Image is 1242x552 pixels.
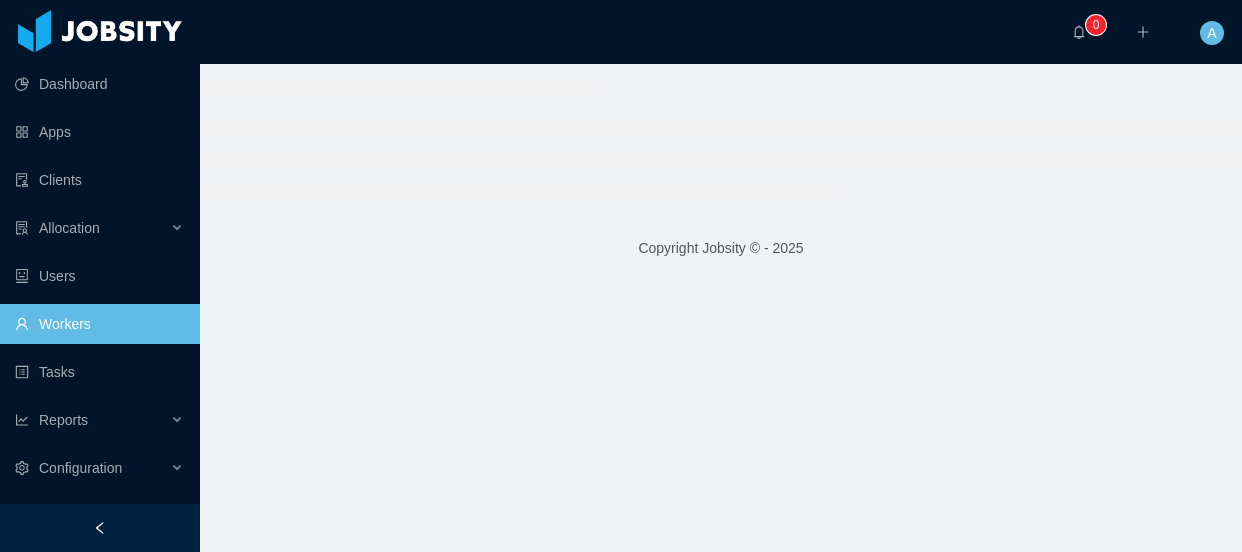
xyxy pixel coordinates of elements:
[1136,25,1150,39] i: icon: plus
[1086,15,1106,35] sup: 0
[39,412,88,428] span: Reports
[1072,25,1086,39] i: icon: bell
[15,221,29,235] i: icon: solution
[1207,21,1216,45] span: A
[15,64,184,104] a: icon: pie-chartDashboard
[15,461,29,475] i: icon: setting
[15,352,184,392] a: icon: profileTasks
[15,256,184,296] a: icon: robotUsers
[39,220,100,236] span: Allocation
[15,413,29,427] i: icon: line-chart
[39,460,122,476] span: Configuration
[15,112,184,152] a: icon: appstoreApps
[15,304,184,344] a: icon: userWorkers
[15,160,184,200] a: icon: auditClients
[200,214,1242,283] footer: Copyright Jobsity © - 2025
